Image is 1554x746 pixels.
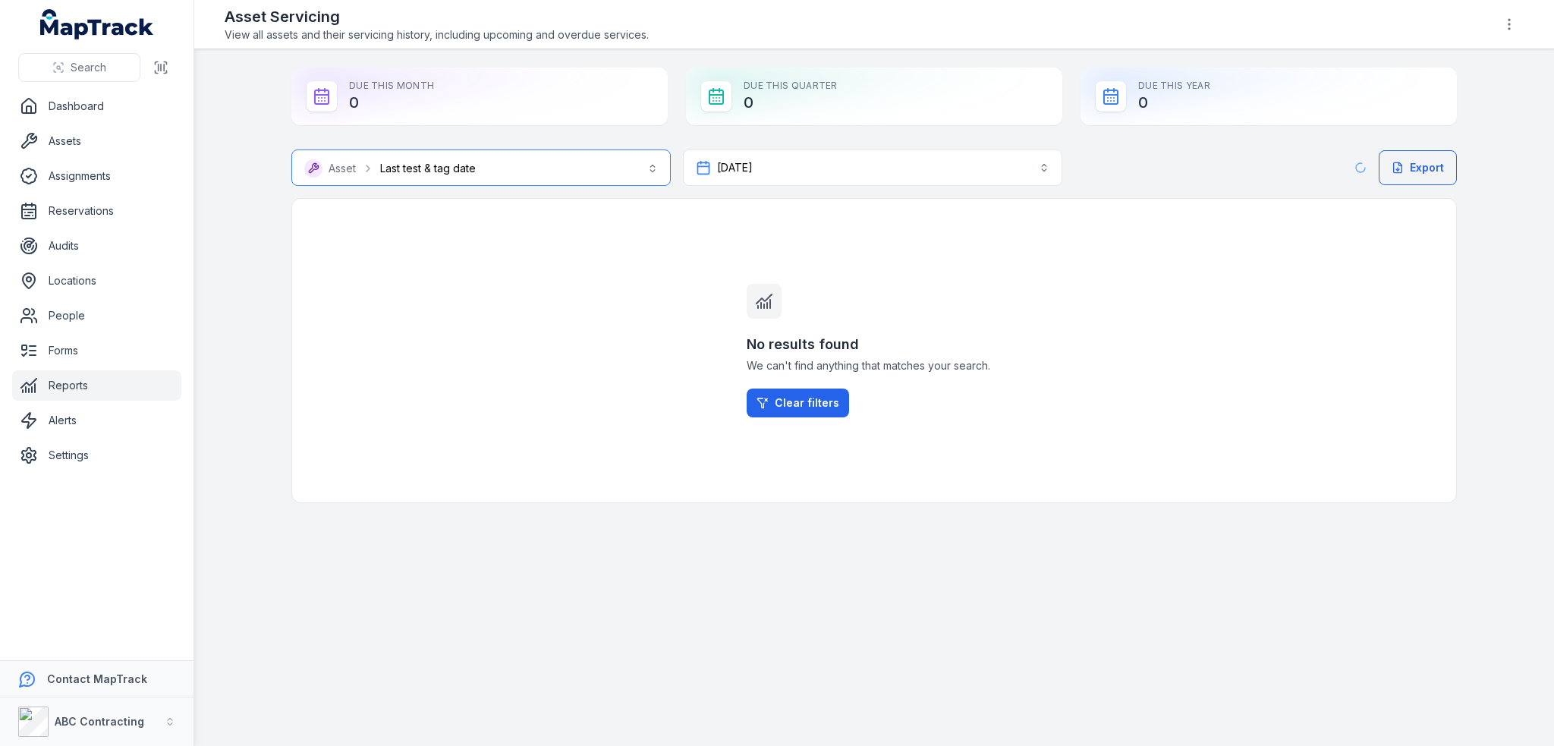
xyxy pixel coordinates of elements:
a: Assets [12,126,181,156]
strong: ABC Contracting [55,715,144,728]
span: View all assets and their servicing history, including upcoming and overdue services. [225,27,649,42]
a: MapTrack [40,9,154,39]
a: People [12,301,181,331]
h2: Asset Servicing [225,6,649,27]
strong: Contact MapTrack [47,672,147,685]
span: We can't find anything that matches your search. [747,358,1002,373]
a: Locations [12,266,181,296]
button: Search [18,53,140,82]
a: Audits [12,231,181,261]
button: AssetLast test & tag date [291,150,671,186]
span: Search [71,60,106,75]
a: Forms [12,335,181,366]
a: Settings [12,440,181,471]
a: Alerts [12,405,181,436]
a: Clear filters [747,389,849,417]
button: [DATE] [683,150,1062,186]
a: Reservations [12,196,181,226]
a: Reports [12,370,181,401]
button: Export [1379,150,1457,185]
a: Assignments [12,161,181,191]
h3: No results found [747,334,1002,355]
a: Dashboard [12,91,181,121]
